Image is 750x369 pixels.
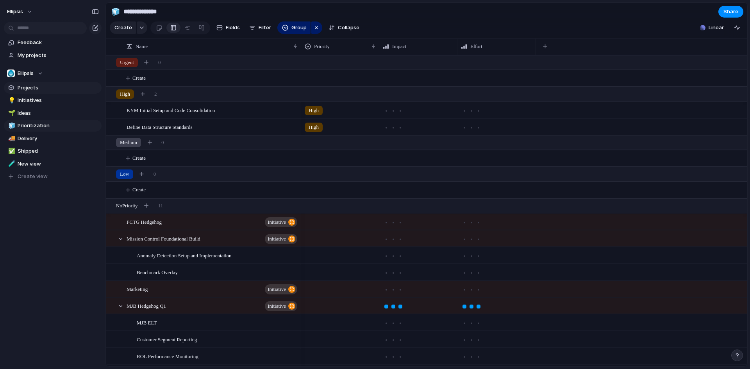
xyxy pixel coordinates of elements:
span: Create [114,24,132,32]
span: High [120,90,130,98]
span: ROL Performance Monitoring [137,351,198,360]
span: Create [132,154,146,162]
button: Group [277,21,311,34]
span: Create [132,186,146,194]
span: My projects [18,52,99,59]
span: Share [723,8,738,16]
a: 🚚Delivery [4,133,102,144]
button: Create [110,21,136,34]
button: Collapse [325,21,362,34]
div: 🧊 [111,6,120,17]
span: KYM Initial Setup and Code Consolidation [127,105,215,114]
button: Ellipsis [4,5,37,18]
button: Ellipsis [4,68,102,79]
span: Ellipsis [18,70,34,77]
span: Filter [259,24,271,32]
span: Ideas [18,109,99,117]
a: My projects [4,50,102,61]
div: ✅ [8,147,14,156]
a: 🧪New view [4,158,102,170]
button: Fields [213,21,243,34]
span: 0 [154,170,156,178]
span: High [309,123,319,131]
span: Group [291,24,307,32]
span: Fields [226,24,240,32]
span: Collapse [338,24,359,32]
span: 2 [154,90,157,98]
span: Projects [18,84,99,92]
button: initiative [265,284,297,294]
span: 0 [158,59,161,66]
span: Ellipsis [7,8,23,16]
a: 🌱Ideas [4,107,102,119]
span: FCTG Hedgehog [127,217,162,226]
span: Create view [18,173,48,180]
div: 🌱 [8,109,14,118]
span: Impact [392,43,406,50]
span: initiative [268,217,286,228]
span: Mission Control Foundational Build [127,234,200,243]
span: Linear [709,24,724,32]
span: Benchmark Overlay [137,267,178,276]
span: Name [136,43,148,50]
a: 💡Initiatives [4,94,102,106]
span: 0 [161,139,164,146]
div: 🚚 [8,134,14,143]
span: initiative [268,284,286,295]
span: Marketing [127,284,148,293]
button: 🧊 [109,5,122,18]
a: Feedback [4,37,102,48]
button: 🚚 [7,135,15,143]
span: No Priority [116,202,138,210]
span: Feedback [18,39,99,46]
span: Medium [120,139,137,146]
button: Create view [4,171,102,182]
a: ✅Shipped [4,145,102,157]
div: 🧊 [8,121,14,130]
button: initiative [265,301,297,311]
span: MJB ELT [137,318,157,327]
button: 🌱 [7,109,15,117]
a: Projects [4,82,102,94]
span: initiative [268,301,286,312]
span: 11 [158,202,163,210]
div: 💡 [8,96,14,105]
button: initiative [265,217,297,227]
div: 🧪 [8,159,14,168]
span: Shipped [18,147,99,155]
button: 🧪 [7,160,15,168]
span: Prioritization [18,122,99,130]
button: initiative [265,234,297,244]
button: Filter [246,21,274,34]
button: Linear [697,22,727,34]
span: Low [120,170,129,178]
span: New view [18,160,99,168]
span: Priority [314,43,330,50]
button: 💡 [7,96,15,104]
span: High [309,107,319,114]
span: Delivery [18,135,99,143]
span: Effort [470,43,482,50]
button: ✅ [7,147,15,155]
button: 🧊 [7,122,15,130]
span: Define Data Structure Standards [127,122,193,131]
span: MJB Hedgehog Q1 [127,301,166,310]
span: initiative [268,234,286,244]
span: Urgent [120,59,134,66]
span: Anomaly Detection Setup and Implementation [137,251,232,260]
button: Share [718,6,743,18]
span: Create [132,74,146,82]
span: Initiatives [18,96,99,104]
span: Customer Segment Reporting [137,335,197,344]
a: 🧊Prioritization [4,120,102,132]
